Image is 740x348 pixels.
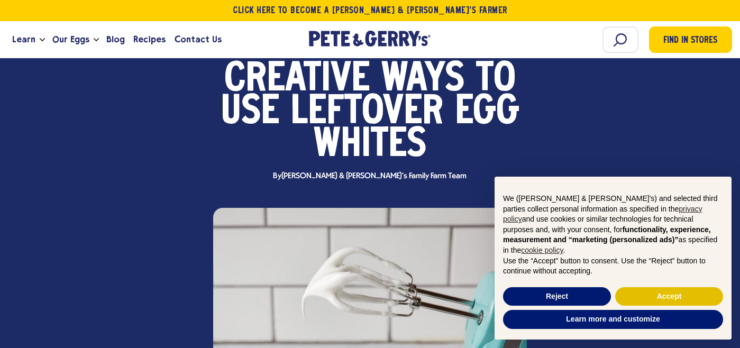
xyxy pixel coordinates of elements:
a: Find in Stores [649,26,732,53]
div: Notice [486,168,740,348]
span: Contact Us [175,33,222,46]
p: We ([PERSON_NAME] & [PERSON_NAME]'s) and selected third parties collect personal information as s... [503,194,723,256]
button: Reject [503,287,611,306]
a: Learn [8,25,40,54]
span: Find in Stores [663,34,717,48]
span: Ways [381,63,464,96]
input: Search [602,26,638,53]
span: [PERSON_NAME] & [PERSON_NAME]'s Family Farm Team [281,172,467,180]
span: By [268,172,472,180]
button: Accept [615,287,723,306]
p: Use the “Accept” button to consent. Use the “Reject” button to continue without accepting. [503,256,723,277]
span: Recipes [133,33,166,46]
a: cookie policy [521,246,563,254]
span: to [476,63,516,96]
a: Blog [102,25,129,54]
a: Recipes [129,25,170,54]
a: Our Eggs [48,25,94,54]
button: Open the dropdown menu for Learn [40,38,45,42]
span: Use [221,96,279,129]
span: Whites [314,129,426,162]
span: Our Eggs [52,33,89,46]
button: Open the dropdown menu for Our Eggs [94,38,99,42]
button: Learn more and customize [503,310,723,329]
span: Leftover [291,96,443,129]
span: Blog [106,33,125,46]
span: Learn [12,33,35,46]
span: Creative [224,63,370,96]
span: Egg [455,96,519,129]
a: Contact Us [170,25,226,54]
